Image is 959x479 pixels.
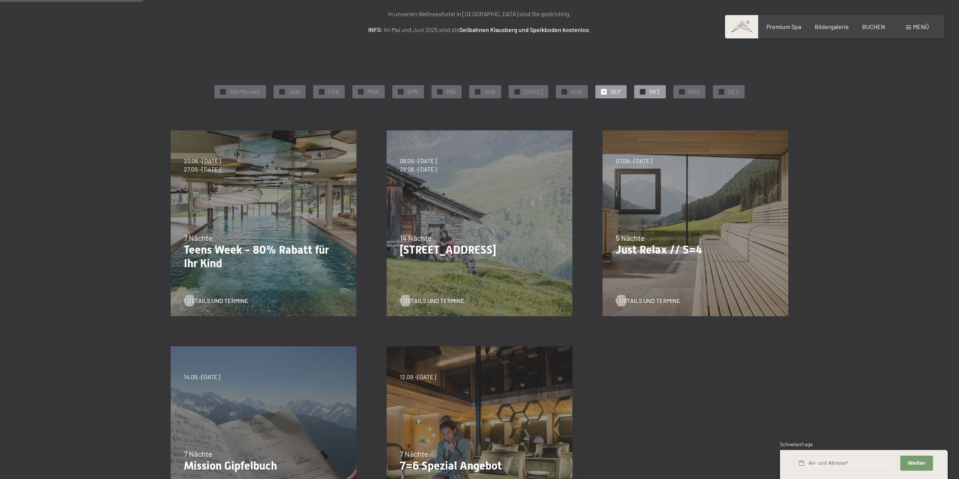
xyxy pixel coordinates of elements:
[720,89,723,94] span: ✓
[222,89,225,94] span: ✓
[459,26,589,33] strong: Seilbahnen Klausberg und Speikboden kostenlos
[291,9,668,19] p: In unserem Wellnesshotel in [GEOGRAPHIC_DATA] sind Sie goldrichtig.
[184,165,221,173] span: 27.09.–[DATE]
[900,456,933,471] button: Weiter
[766,23,801,30] a: Premium Spa
[862,23,885,30] a: BUCHEN
[320,89,323,94] span: ✓
[400,297,465,305] a: Details und Termine
[610,87,621,96] span: SEP
[399,89,402,94] span: ✓
[484,87,496,96] span: JUN
[184,233,213,242] span: 7 Nächte
[439,89,442,94] span: ✓
[291,25,668,35] p: : Im Mai und Juni 2025 sind die .
[728,87,739,96] span: DEZ
[649,87,660,96] span: OKT
[188,297,249,305] span: Details und Termine
[603,89,606,94] span: ✓
[400,165,437,173] span: 29.08.–[DATE]
[616,297,681,305] a: Details und Termine
[476,89,479,94] span: ✓
[407,87,418,96] span: APR
[404,297,465,305] span: Details und Termine
[184,243,343,270] p: Teens Week - 80% Rabatt für Ihr Kind
[184,459,343,473] p: Mission Gipfelbuch
[184,157,221,165] span: 23.08.–[DATE]
[641,89,644,94] span: ✓
[400,243,559,257] p: [STREET_ADDRESS]
[184,297,249,305] a: Details und Termine
[524,87,543,96] span: [DATE]
[400,449,428,458] span: 7 Nächte
[229,87,260,96] span: Alle Monate
[328,87,339,96] span: FEB
[681,89,684,94] span: ✓
[400,157,437,165] span: 06.09.–[DATE]
[184,373,220,381] span: 14.09.–[DATE]
[616,233,645,242] span: 5 Nächte
[815,23,849,30] a: Bildergalerie
[619,297,681,305] span: Details und Termine
[447,87,456,96] span: MAI
[908,460,925,467] span: Weiter
[516,89,519,94] span: ✓
[400,459,559,473] p: 7=6 Spezial Angebot
[359,89,362,94] span: ✓
[616,243,775,257] p: Just Relax // 5=4
[616,157,652,165] span: 07.09.–[DATE]
[400,233,432,242] span: 14 Nächte
[368,26,381,33] strong: INFO
[281,89,284,94] span: ✓
[367,87,379,96] span: MAR
[780,441,813,447] span: Schnellanfrage
[289,87,300,96] span: JAN
[913,23,929,30] span: Menü
[571,87,582,96] span: AUG
[563,89,566,94] span: ✓
[688,87,700,96] span: NOV
[184,449,213,458] span: 7 Nächte
[400,373,436,381] span: 12.09.–[DATE]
